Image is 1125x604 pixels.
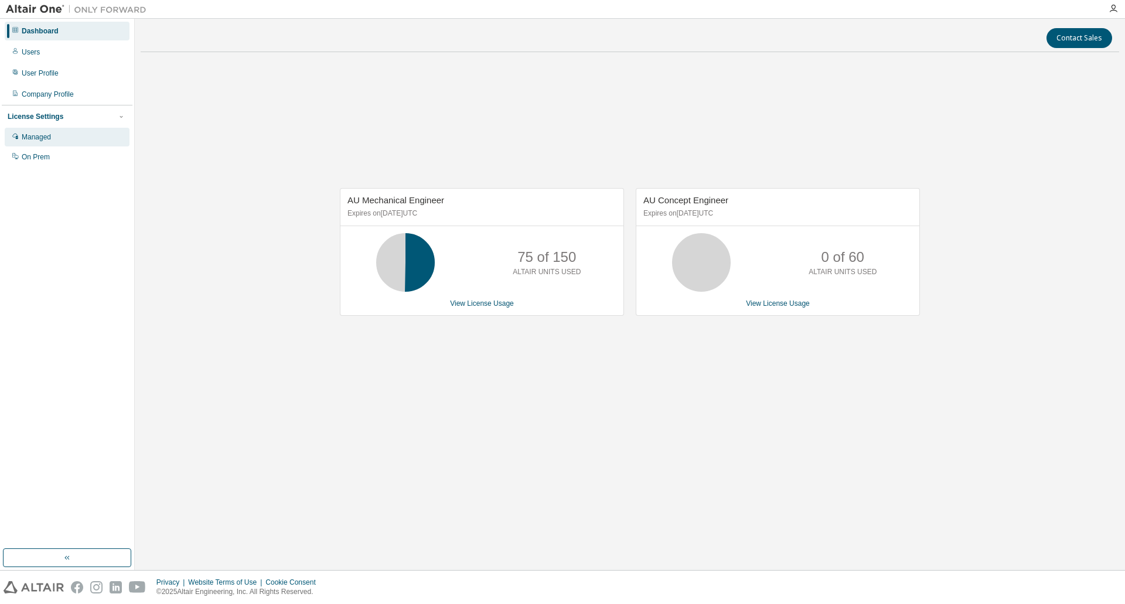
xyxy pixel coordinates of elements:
[22,47,40,57] div: Users
[71,581,83,593] img: facebook.svg
[821,247,864,267] p: 0 of 60
[347,195,444,205] span: AU Mechanical Engineer
[22,26,59,36] div: Dashboard
[22,69,59,78] div: User Profile
[22,132,51,142] div: Managed
[517,247,576,267] p: 75 of 150
[129,581,146,593] img: youtube.svg
[809,267,877,277] p: ALTAIR UNITS USED
[4,581,64,593] img: altair_logo.svg
[22,152,50,162] div: On Prem
[110,581,122,593] img: linkedin.svg
[156,587,323,597] p: © 2025 Altair Engineering, Inc. All Rights Reserved.
[156,578,188,587] div: Privacy
[6,4,152,15] img: Altair One
[8,112,63,121] div: License Settings
[90,581,103,593] img: instagram.svg
[746,299,810,308] a: View License Usage
[1046,28,1112,48] button: Contact Sales
[643,209,909,219] p: Expires on [DATE] UTC
[643,195,728,205] span: AU Concept Engineer
[347,209,613,219] p: Expires on [DATE] UTC
[450,299,514,308] a: View License Usage
[513,267,581,277] p: ALTAIR UNITS USED
[265,578,322,587] div: Cookie Consent
[22,90,74,99] div: Company Profile
[188,578,265,587] div: Website Terms of Use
